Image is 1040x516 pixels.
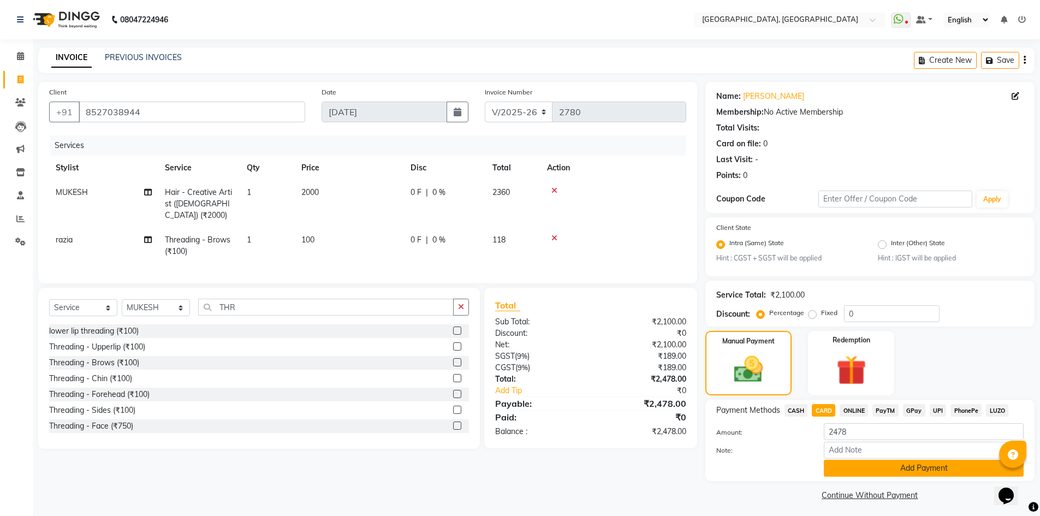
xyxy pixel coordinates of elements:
[821,308,837,318] label: Fixed
[295,156,404,180] th: Price
[492,187,510,197] span: 2360
[247,235,251,245] span: 1
[824,423,1024,440] input: Amount
[725,353,772,386] img: _cash.svg
[487,426,591,437] div: Balance :
[56,235,73,245] span: razia
[165,235,230,256] span: Threading - Brows (₹100)
[716,138,761,150] div: Card on file:
[716,170,741,181] div: Points:
[486,156,540,180] th: Total
[833,335,870,345] label: Redemption
[49,87,67,97] label: Client
[50,135,694,156] div: Services
[716,106,1024,118] div: No Active Membership
[716,91,741,102] div: Name:
[487,411,591,424] div: Paid:
[49,156,158,180] th: Stylist
[49,389,150,400] div: Threading - Forehead (₹100)
[812,404,835,417] span: CARD
[49,102,80,122] button: +91
[487,316,591,328] div: Sub Total:
[487,397,591,410] div: Payable:
[891,238,945,251] label: Inter (Other) State
[540,156,686,180] th: Action
[716,154,753,165] div: Last Visit:
[301,235,314,245] span: 100
[591,397,694,410] div: ₹2,478.00
[426,187,428,198] span: |
[708,428,816,437] label: Amount:
[404,156,486,180] th: Disc
[158,156,240,180] th: Service
[591,339,694,351] div: ₹2,100.00
[708,490,1032,501] a: Continue Without Payment
[240,156,295,180] th: Qty
[591,328,694,339] div: ₹0
[716,405,780,416] span: Payment Methods
[743,170,747,181] div: 0
[914,52,977,69] button: Create New
[426,234,428,246] span: |
[165,187,232,220] span: Hair - Creative Artist ([DEMOGRAPHIC_DATA]) (₹2000)
[769,308,804,318] label: Percentage
[716,193,819,205] div: Coupon Code
[487,328,591,339] div: Discount:
[591,373,694,385] div: ₹2,478.00
[840,404,868,417] span: ONLINE
[49,357,139,369] div: Threading - Brows (₹100)
[755,154,758,165] div: -
[49,341,145,353] div: Threading - Upperlip (₹100)
[763,138,768,150] div: 0
[411,187,421,198] span: 0 F
[608,385,694,396] div: ₹0
[872,404,899,417] span: PayTM
[495,300,520,311] span: Total
[591,426,694,437] div: ₹2,478.00
[716,309,750,320] div: Discount:
[487,373,591,385] div: Total:
[716,106,764,118] div: Membership:
[591,362,694,373] div: ₹189.00
[994,472,1029,505] iframe: chat widget
[716,122,759,134] div: Total Visits:
[824,460,1024,477] button: Add Payment
[49,373,132,384] div: Threading - Chin (₹100)
[120,4,168,35] b: 08047224946
[485,87,532,97] label: Invoice Number
[977,191,1008,207] button: Apply
[824,442,1024,459] input: Add Note
[743,91,804,102] a: [PERSON_NAME]
[495,363,515,372] span: CGST
[432,234,445,246] span: 0 %
[51,48,92,68] a: INVOICE
[28,4,103,35] img: logo
[716,289,766,301] div: Service Total:
[198,299,454,316] input: Search or Scan
[722,336,775,346] label: Manual Payment
[903,404,925,417] span: GPay
[930,404,947,417] span: UPI
[495,351,515,361] span: SGST
[247,187,251,197] span: 1
[487,339,591,351] div: Net:
[950,404,982,417] span: PhonePe
[487,362,591,373] div: ( )
[770,289,805,301] div: ₹2,100.00
[716,253,862,263] small: Hint : CGST + SGST will be applied
[518,363,528,372] span: 9%
[785,404,808,417] span: CASH
[591,351,694,362] div: ₹189.00
[981,52,1019,69] button: Save
[411,234,421,246] span: 0 F
[818,191,972,207] input: Enter Offer / Coupon Code
[591,411,694,424] div: ₹0
[591,316,694,328] div: ₹2,100.00
[301,187,319,197] span: 2000
[49,420,133,432] div: Threading - Face (₹750)
[729,238,784,251] label: Intra (Same) State
[79,102,305,122] input: Search by Name/Mobile/Email/Code
[322,87,336,97] label: Date
[105,52,182,62] a: PREVIOUS INVOICES
[827,352,876,389] img: _gift.svg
